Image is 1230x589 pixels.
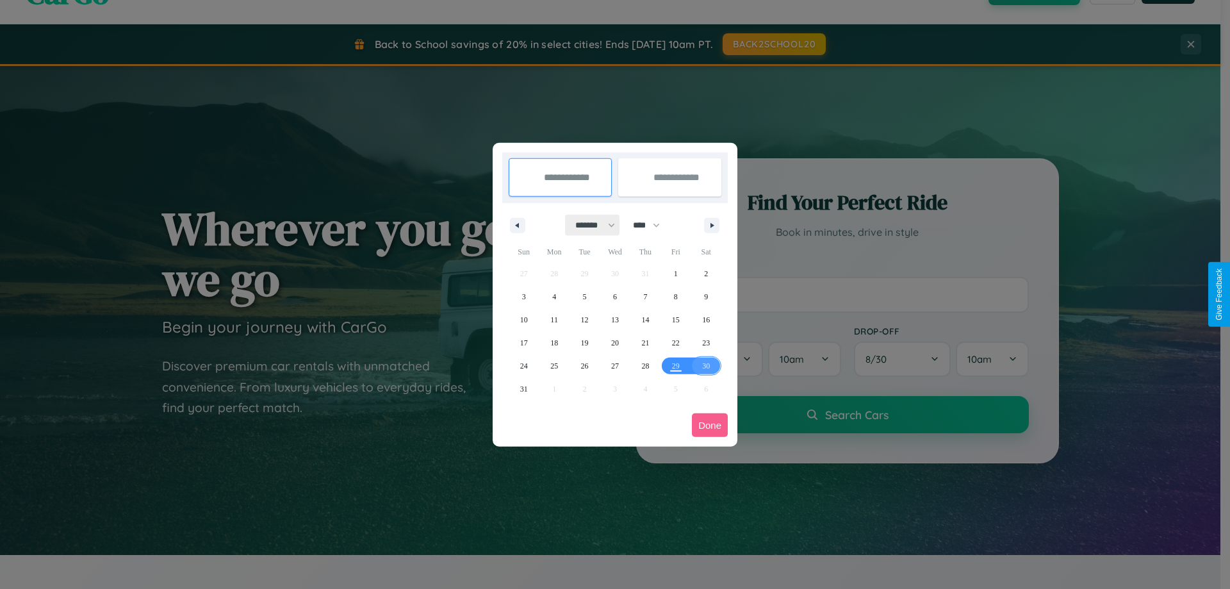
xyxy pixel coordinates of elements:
[509,331,539,354] button: 17
[600,331,630,354] button: 20
[672,308,680,331] span: 15
[539,242,569,262] span: Mon
[674,285,678,308] span: 8
[674,262,678,285] span: 1
[600,285,630,308] button: 6
[522,285,526,308] span: 3
[539,354,569,377] button: 25
[691,285,721,308] button: 9
[583,285,587,308] span: 5
[539,308,569,331] button: 11
[660,354,691,377] button: 29
[550,331,558,354] span: 18
[660,331,691,354] button: 22
[520,331,528,354] span: 17
[660,262,691,285] button: 1
[550,308,558,331] span: 11
[509,308,539,331] button: 10
[509,377,539,401] button: 31
[600,242,630,262] span: Wed
[641,331,649,354] span: 21
[630,285,660,308] button: 7
[691,308,721,331] button: 16
[520,308,528,331] span: 10
[660,242,691,262] span: Fri
[704,285,708,308] span: 9
[581,308,589,331] span: 12
[520,377,528,401] span: 31
[611,308,619,331] span: 13
[509,285,539,308] button: 3
[539,285,569,308] button: 4
[539,331,569,354] button: 18
[570,285,600,308] button: 5
[691,262,721,285] button: 2
[630,354,660,377] button: 28
[641,354,649,377] span: 28
[581,331,589,354] span: 19
[691,354,721,377] button: 30
[691,331,721,354] button: 23
[660,308,691,331] button: 15
[702,308,710,331] span: 16
[691,242,721,262] span: Sat
[643,285,647,308] span: 7
[613,285,617,308] span: 6
[630,242,660,262] span: Thu
[520,354,528,377] span: 24
[630,308,660,331] button: 14
[702,331,710,354] span: 23
[672,354,680,377] span: 29
[1215,269,1224,320] div: Give Feedback
[704,262,708,285] span: 2
[509,242,539,262] span: Sun
[581,354,589,377] span: 26
[570,308,600,331] button: 12
[611,354,619,377] span: 27
[692,413,728,437] button: Done
[660,285,691,308] button: 8
[570,331,600,354] button: 19
[552,285,556,308] span: 4
[509,354,539,377] button: 24
[702,354,710,377] span: 30
[570,242,600,262] span: Tue
[672,331,680,354] span: 22
[550,354,558,377] span: 25
[611,331,619,354] span: 20
[630,331,660,354] button: 21
[641,308,649,331] span: 14
[600,308,630,331] button: 13
[600,354,630,377] button: 27
[570,354,600,377] button: 26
